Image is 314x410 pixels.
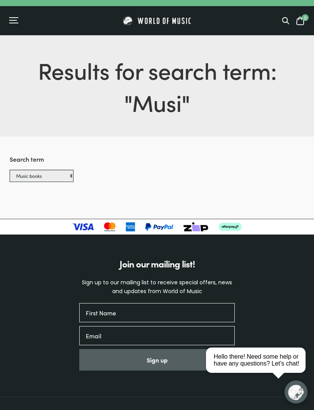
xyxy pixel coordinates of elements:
h1: Results for search term: " " [10,54,304,118]
iframe: Chat with our support team [203,326,314,410]
input: Search products... [10,170,74,182]
h3: Search term [10,155,74,169]
span: 0 [302,14,309,21]
input: First Name [79,303,235,322]
img: World of Music [122,15,193,26]
span: Musi [132,86,182,118]
input: Email [79,326,235,345]
button: Sign up [79,349,235,371]
div: Menu [9,17,83,25]
span: Sign up to our mailing list to receive special offers, news and updates from World of Music [82,279,232,295]
span: Join our mailing list! [119,257,195,270]
img: payment-logos-updated [72,222,241,231]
